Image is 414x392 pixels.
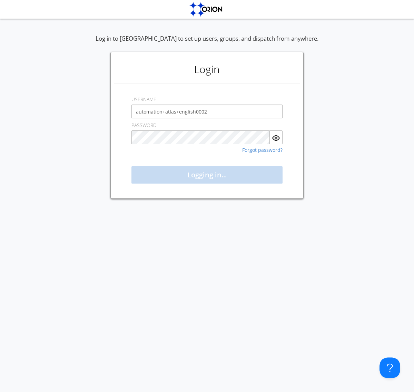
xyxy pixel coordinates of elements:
h1: Login [114,56,300,83]
a: Forgot password? [242,148,283,153]
input: Password [131,130,270,144]
button: Show Password [270,130,283,144]
label: USERNAME [131,96,156,103]
iframe: Toggle Customer Support [379,357,400,378]
label: PASSWORD [131,122,157,129]
div: Log in to [GEOGRAPHIC_DATA] to set up users, groups, and dispatch from anywhere. [96,35,318,52]
button: Logging in... [131,166,283,184]
img: eye.svg [272,134,280,142]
